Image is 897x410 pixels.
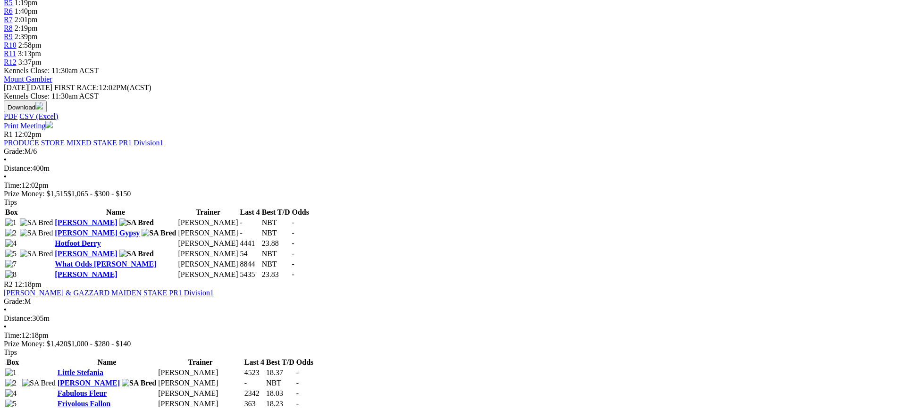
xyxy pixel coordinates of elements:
[244,399,265,409] td: 363
[261,208,291,217] th: Best T/D
[18,50,41,58] span: 3:13pm
[244,378,265,388] td: -
[4,164,32,172] span: Distance:
[4,297,25,305] span: Grade:
[5,389,17,398] img: 4
[244,358,265,367] th: Last 4
[119,250,154,258] img: SA Bred
[4,348,17,356] span: Tips
[4,84,52,92] span: [DATE]
[261,239,291,248] td: 23.88
[142,229,176,237] img: SA Bred
[4,84,28,92] span: [DATE]
[15,130,42,138] span: 12:02pm
[4,323,7,331] span: •
[266,368,295,377] td: 18.37
[261,270,291,279] td: 23.83
[5,208,18,216] span: Box
[4,58,17,66] a: R12
[5,368,17,377] img: 1
[57,358,157,367] th: Name
[292,229,294,237] span: -
[4,280,13,288] span: R2
[45,121,53,128] img: printer.svg
[4,75,52,83] a: Mount Gambier
[58,400,110,408] a: Frivolous Fallon
[296,368,299,377] span: -
[54,208,176,217] th: Name
[55,260,156,268] a: What Odds [PERSON_NAME]
[177,259,238,269] td: [PERSON_NAME]
[4,314,893,323] div: 305m
[4,112,893,121] div: Download
[4,190,893,198] div: Prize Money: $1,515
[4,50,16,58] a: R11
[4,164,893,173] div: 400m
[266,378,295,388] td: NBT
[58,368,103,377] a: Little Stefania
[22,379,56,387] img: SA Bred
[54,84,99,92] span: FIRST RACE:
[177,249,238,259] td: [PERSON_NAME]
[4,297,893,306] div: M
[20,250,53,258] img: SA Bred
[5,270,17,279] img: 8
[177,270,238,279] td: [PERSON_NAME]
[4,181,893,190] div: 12:02pm
[55,270,117,278] a: [PERSON_NAME]
[158,378,243,388] td: [PERSON_NAME]
[15,280,42,288] span: 12:18pm
[292,260,294,268] span: -
[5,260,17,268] img: 7
[177,208,238,217] th: Trainer
[4,130,13,138] span: R1
[4,314,32,322] span: Distance:
[296,400,299,408] span: -
[55,250,117,258] a: [PERSON_NAME]
[4,33,13,41] a: R9
[19,112,58,120] a: CSV (Excel)
[58,389,107,397] a: Fabulous Fleur
[4,112,17,120] a: PDF
[158,368,243,377] td: [PERSON_NAME]
[240,270,260,279] td: 5435
[4,181,22,189] span: Time:
[5,250,17,258] img: 5
[4,147,893,156] div: M/6
[4,16,13,24] span: R7
[240,249,260,259] td: 54
[158,399,243,409] td: [PERSON_NAME]
[5,379,17,387] img: 2
[240,208,260,217] th: Last 4
[4,24,13,32] a: R8
[296,358,314,367] th: Odds
[240,218,260,227] td: -
[20,229,53,237] img: SA Bred
[292,239,294,247] span: -
[4,7,13,15] a: R6
[158,389,243,398] td: [PERSON_NAME]
[4,289,214,297] a: [PERSON_NAME] & GAZZARD MAIDEN STAKE PR1 Division1
[4,147,25,155] span: Grade:
[177,228,238,238] td: [PERSON_NAME]
[261,228,291,238] td: NBT
[55,229,140,237] a: [PERSON_NAME] Gypsy
[240,259,260,269] td: 8844
[5,218,17,227] img: 1
[4,100,47,112] button: Download
[35,102,43,109] img: download.svg
[5,400,17,408] img: 5
[4,139,163,147] a: PRODUCE STORE MIXED STAKE PR1 Division1
[296,389,299,397] span: -
[55,218,117,226] a: [PERSON_NAME]
[20,218,53,227] img: SA Bred
[177,218,238,227] td: [PERSON_NAME]
[261,259,291,269] td: NBT
[266,358,295,367] th: Best T/D
[54,84,151,92] span: 12:02PM(ACST)
[240,239,260,248] td: 4441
